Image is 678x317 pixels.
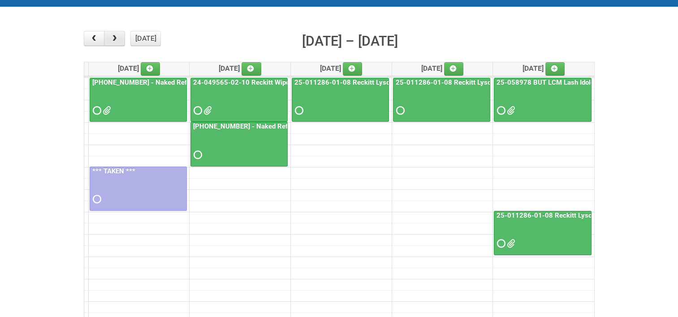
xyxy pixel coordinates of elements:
a: [PHONE_NUMBER] - Naked Reformulation Mailing 1 [90,78,187,122]
a: 25-011286-01-08 Reckitt Lysol Laundry Scented - BLINDING (hold slot) [292,78,389,122]
a: 25-011286-01-08 Reckitt Lysol Laundry Scented [494,211,592,255]
a: [PHONE_NUMBER] - Naked Reformulation Mailing 1 [91,78,250,86]
span: Requested [497,107,503,114]
a: 25-011286-01-08 Reckitt Lysol Laundry Scented - BLINDING (hold slot) [293,78,514,86]
span: [DATE] [421,64,464,73]
h2: [DATE] – [DATE] [302,31,398,51]
span: [DATE] [118,64,160,73]
a: Add an event [545,62,565,76]
span: [DATE] [219,64,261,73]
a: Add an event [343,62,363,76]
a: [PHONE_NUMBER] - Naked Reformulation - Mailing 2 [190,122,288,166]
a: Add an event [141,62,160,76]
a: Add an event [444,62,464,76]
a: 25-058978 BUT LCM Lash Idole US / Retest [494,78,592,122]
span: [DATE] [523,64,565,73]
span: Requested [295,107,301,114]
a: 25-011286-01-08 Reckitt Lysol Laundry Scented [495,211,647,219]
a: 24-049565-02-10 Reckitt Wipes HUT Stages 1-3 [190,78,288,122]
span: Requested [396,107,402,114]
span: Requested [194,107,200,114]
span: 25-011286-01 - MDN (2).xlsx 25-011286-01-08 - JNF.DOC 25-011286-01 - MDN.xlsx [507,240,513,247]
span: Requested [497,240,503,247]
span: 24-049565-02-10 - LPF.xlsx 24-049565-02 Stage 3 YBM-237_final.pdf 24-049565-02 Stage 3 SBM-394_fi... [203,107,210,114]
span: Requested [93,107,99,114]
button: [DATE] [130,31,161,46]
span: MDN (2) 25-058978-01-08.xlsx LPF 25-058978-01-08.xlsx CELL 1.pdf CELL 2.pdf CELL 3.pdf CELL 4.pdf... [507,107,513,114]
a: Add an event [242,62,261,76]
span: Requested [194,152,200,158]
span: [DATE] [320,64,363,73]
a: 25-011286-01-08 Reckitt Lysol Laundry Scented - BLINDING (hold slot) [393,78,490,122]
a: 24-049565-02-10 Reckitt Wipes HUT Stages 1-3 [191,78,345,86]
a: 25-058978 BUT LCM Lash Idole US / Retest [495,78,632,86]
span: G147.png G258.png G369.png M147.png M258.png M369.png Job number 25-055556-01-V1.pdf Job number 2... [103,107,109,114]
a: [PHONE_NUMBER] - Naked Reformulation - Mailing 2 [191,122,356,130]
span: Requested [93,196,99,202]
a: 25-011286-01-08 Reckitt Lysol Laundry Scented - BLINDING (hold slot) [394,78,615,86]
